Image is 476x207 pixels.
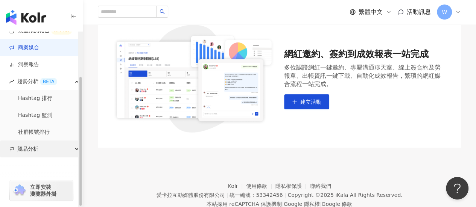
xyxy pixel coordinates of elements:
span: | [226,192,228,198]
span: 繁體中文 [359,8,383,16]
div: 愛卡拉互動媒體股份有限公司 [156,192,225,198]
span: rise [9,79,14,84]
a: 效益預測報告ALPHA [9,27,72,35]
div: 統一編號：53342456 [230,192,283,198]
img: 網紅邀約、簽約到成效報表一站完成 [113,25,275,133]
a: 洞察報告 [9,61,39,68]
iframe: Help Scout Beacon - Open [446,177,468,199]
span: W [442,8,447,16]
span: | [282,201,284,207]
a: Google 條款 [321,201,352,207]
a: 使用條款 [246,183,275,189]
a: chrome extension立即安裝 瀏覽器外掛 [10,180,73,201]
a: 社群帳號排行 [18,128,50,136]
a: 商案媒合 [9,44,39,51]
div: BETA [40,78,57,85]
a: iKala [335,192,348,198]
span: | [284,192,286,198]
span: 趨勢分析 [17,73,57,90]
button: 建立活動 [284,94,329,109]
a: Google 隱私權 [284,201,320,207]
span: 競品分析 [17,141,38,157]
div: 多位認證網紅一鍵邀約、專屬溝通聊天室、線上簽合約及勞報單、出帳資訊一鍵下載、自動化成效報告，繁瑣的網紅媒合流程一站完成。 [284,63,446,88]
a: 聯絡我們 [310,183,331,189]
a: Hashtag 排行 [18,95,52,102]
a: Hashtag 監測 [18,112,52,119]
div: 網紅邀約、簽約到成效報表一站完成 [284,48,446,61]
span: 立即安裝 瀏覽器外掛 [30,184,56,197]
span: | [320,201,322,207]
div: Copyright © 2025 All Rights Reserved. [287,192,402,198]
a: 隱私權保護 [275,183,310,189]
span: search [160,9,165,14]
span: 活動訊息 [407,8,431,15]
span: 建立活動 [300,99,321,105]
span: plus [292,99,297,104]
img: logo [6,10,46,25]
img: chrome extension [12,184,27,196]
a: Kolr [228,183,246,189]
